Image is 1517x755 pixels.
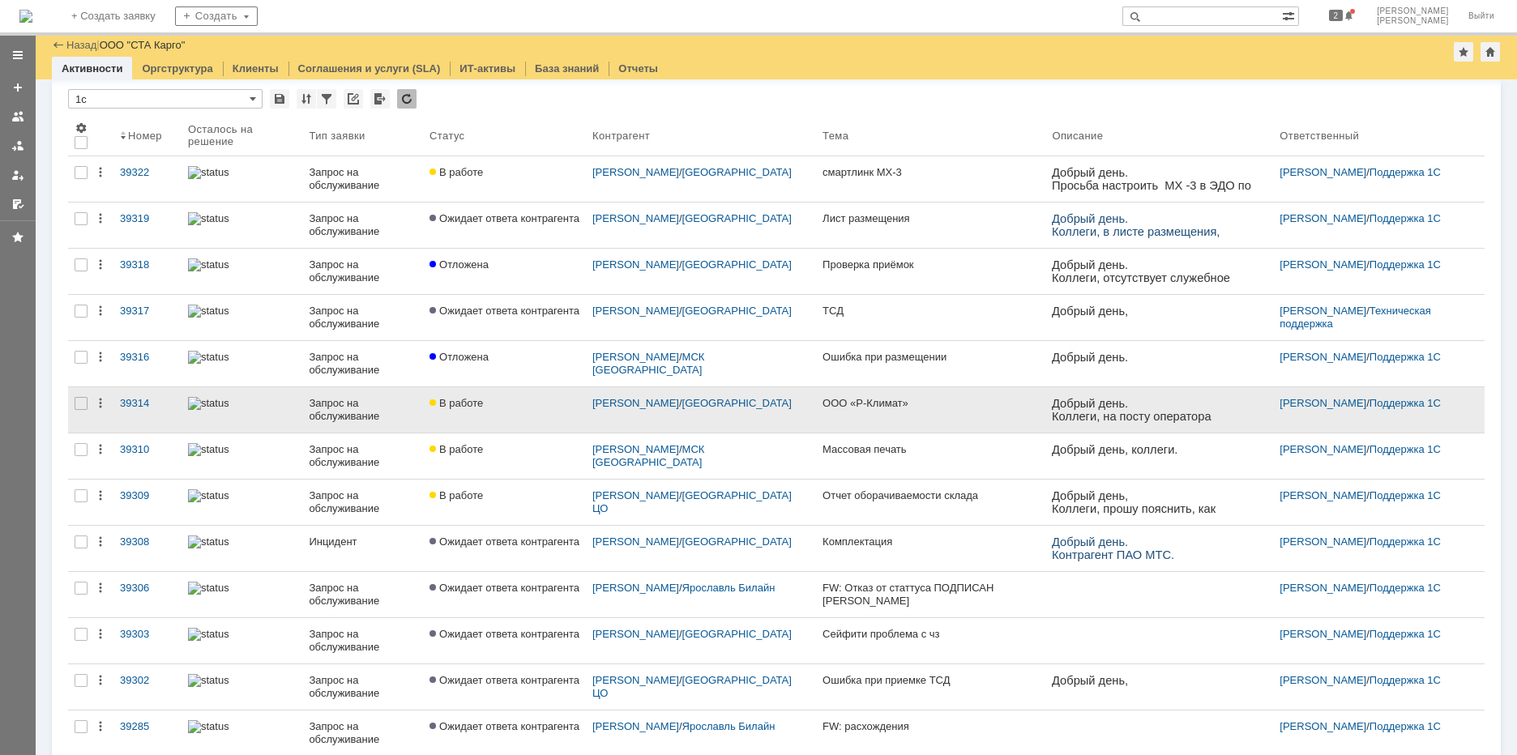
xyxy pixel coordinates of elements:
a: Запрос на обслуживание [302,295,423,340]
div: Описание [1052,130,1103,142]
div: 39317 [120,305,175,318]
span: Подрядчик: [6,198,75,211]
a: Поддержка 1С [1370,628,1441,640]
a: [PERSON_NAME] [1280,351,1366,363]
a: 39314 [113,387,182,433]
img: logo [19,10,32,23]
span: cargo [45,262,75,275]
span: Ожидает ответа контрагента [429,628,579,640]
a: смартлинк МХ-3 [816,156,1045,202]
a: Инцидент [302,526,423,571]
div: / [1280,351,1478,364]
div: Запрос на обслуживание [309,443,417,469]
a: [GEOGRAPHIC_DATA] [682,397,792,409]
a: [GEOGRAPHIC_DATA] [682,628,792,640]
div: Запрос на обслуживание [309,212,417,238]
div: Действия [94,351,107,364]
a: ТСД [816,295,1045,340]
div: Лист размещения [823,212,1039,225]
a: Ярославль Билайн [682,720,776,732]
a: [URL][DOMAIN_NAME] [41,455,167,468]
img: statusbar-100 (1).png [188,305,229,318]
a: Ожидает ответа контрагента [423,526,586,571]
div: 39303 [120,628,175,641]
th: Тема [816,115,1045,156]
a: Запрос на обслуживание [302,664,423,710]
a: [PERSON_NAME] [592,443,679,455]
img: statusbar-100 (1).png [188,258,229,271]
a: Запрос на обслуживание [302,387,423,433]
div: Осталось на решение [188,123,283,147]
a: Ошибка при приемке ТСД [816,664,1045,710]
div: 39322 [120,166,175,179]
img: statusbar-100 (1).png [188,535,229,548]
span: Оф. тел.: + [12,147,78,160]
span: G [48,160,57,173]
span: . [84,197,88,210]
div: / [592,351,810,377]
a: 39309 [113,480,182,525]
a: 39322 [113,156,182,202]
a: Ожидает ответа контрагента [423,664,586,710]
a: [PERSON_NAME] [592,628,679,640]
a: Отложена [423,249,586,294]
span: Настройки [75,122,88,134]
span: Отложена [429,351,489,363]
span: LIT [196,52,213,65]
img: statusbar-100 (1).png [188,674,229,687]
a: statusbar-100 (1).png [182,618,302,663]
span: . [61,191,64,205]
a: Поддержка 1С [1370,443,1441,455]
a: [URL][DOMAIN_NAME] [41,484,155,497]
div: Сейфити проблема с чз [823,628,1039,641]
a: Перейти на домашнюю страницу [19,10,32,23]
a: [GEOGRAPHIC_DATA] [682,535,792,548]
a: statusbar-100 (1).png [182,433,302,479]
span: Комбикорм К-65, гранулированный меш 25 [56,314,211,342]
div: / [592,212,810,225]
span: @ [107,184,119,197]
span: 2 [1329,10,1344,21]
span: - [22,197,26,210]
a: [PERSON_NAME] [1280,212,1366,224]
div: FW: Отказ от статтуса ПОДПИСАН [PERSON_NAME] [823,582,1039,608]
a: Поддержка 1С [1370,489,1441,501]
a: [GEOGRAPHIC_DATA] [682,305,792,317]
span: [PERSON_NAME] [12,92,121,106]
span: Отложена [429,258,489,271]
div: 39310 [120,443,175,456]
span: E [68,65,76,78]
a: [PERSON_NAME] [1280,166,1366,178]
a: Заявки на командах [5,104,31,130]
span: .ru [74,262,88,275]
a: Ярославль Билайн [682,582,776,594]
div: 39316 [120,351,175,364]
a: Goncharuk.o@[DOMAIN_NAME] [48,160,223,173]
a: [PERSON_NAME] [1280,535,1366,548]
span: Ожидает ответа контрагента [429,305,579,317]
div: Запрос на обслуживание [309,674,417,700]
span: 1 [20,321,28,335]
a: Запрос на обслуживание [302,156,423,202]
span: Расширенный поиск [1282,7,1298,23]
a: [GEOGRAPHIC_DATA] [682,166,792,178]
a: В работе [423,433,586,479]
a: [DOMAIN_NAME] [12,174,107,187]
a: Ожидает ответа контрагента [423,295,586,340]
img: statusbar-100 (1).png [188,489,229,502]
span: . [165,184,168,197]
th: Тип заявки [302,115,423,156]
div: ТСД [823,305,1039,318]
div: Запрос на обслуживание [309,305,417,331]
a: [PERSON_NAME] [592,258,679,271]
a: Отчеты [618,62,658,75]
a: Техническая поддержка [1280,305,1434,330]
div: Запрос на обслуживание [309,166,417,192]
div: Запрос на обслуживание [309,397,417,423]
span: [PERSON_NAME] [1377,6,1449,16]
a: FW: Отказ от статтуса ПОДПИСАН [PERSON_NAME] [816,572,1045,617]
span: В работе [429,166,483,178]
a: [PERSON_NAME] [592,489,679,501]
span: В работе [429,443,483,455]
